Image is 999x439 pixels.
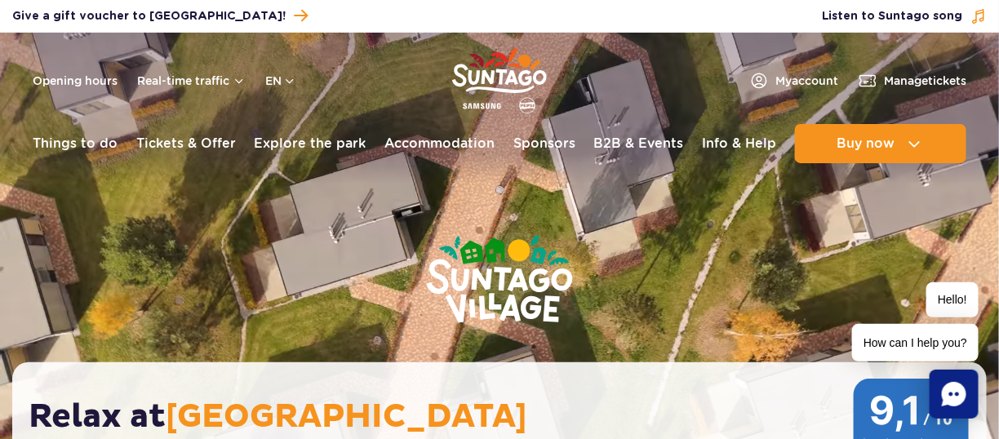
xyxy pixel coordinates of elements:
a: Explore the park [254,124,366,163]
a: Myaccount [749,71,838,91]
a: Tickets & Offer [136,124,236,163]
a: Opening hours [33,73,118,89]
button: Listen to Suntago song [822,8,987,24]
button: Real-time traffic [137,74,246,87]
a: Info & Help [702,124,776,163]
a: Managetickets [858,71,966,91]
span: How can I help you? [852,324,979,361]
a: Park of Poland [452,41,547,116]
button: en [265,73,296,89]
a: Accommodation [384,124,495,163]
span: Listen to Suntago song [822,8,962,24]
a: B2B & Events [594,124,684,163]
a: Give a gift voucher to [GEOGRAPHIC_DATA]! [12,5,308,27]
span: [GEOGRAPHIC_DATA] [166,397,527,437]
span: Manage tickets [884,73,966,89]
span: Buy now [837,136,895,151]
a: Sponsors [513,124,575,163]
span: Give a gift voucher to [GEOGRAPHIC_DATA]! [12,8,286,24]
span: My account [775,73,838,89]
h2: Relax at [29,397,987,437]
img: Suntago Village [361,171,638,390]
div: Chat [930,370,979,419]
button: Buy now [795,124,966,163]
span: Hello! [926,282,979,317]
a: Things to do [33,124,118,163]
